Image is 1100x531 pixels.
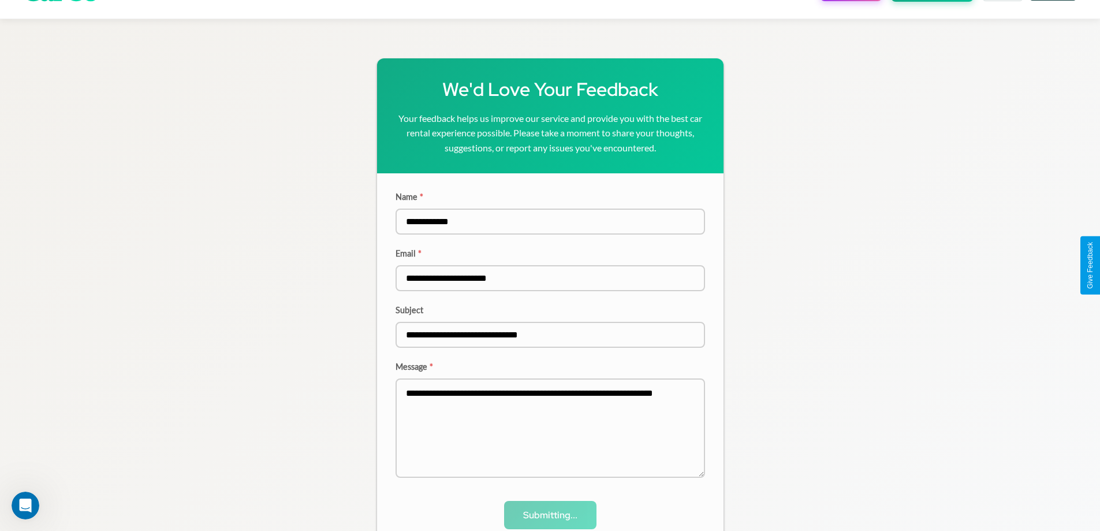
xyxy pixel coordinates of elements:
label: Subject [396,305,705,315]
p: Your feedback helps us improve our service and provide you with the best car rental experience po... [396,111,705,155]
h1: We'd Love Your Feedback [396,77,705,102]
iframe: Intercom live chat [12,492,39,519]
label: Name [396,192,705,202]
label: Message [396,362,705,372]
button: Submitting... [504,501,596,529]
div: Give Feedback [1086,242,1094,289]
label: Email [396,248,705,258]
